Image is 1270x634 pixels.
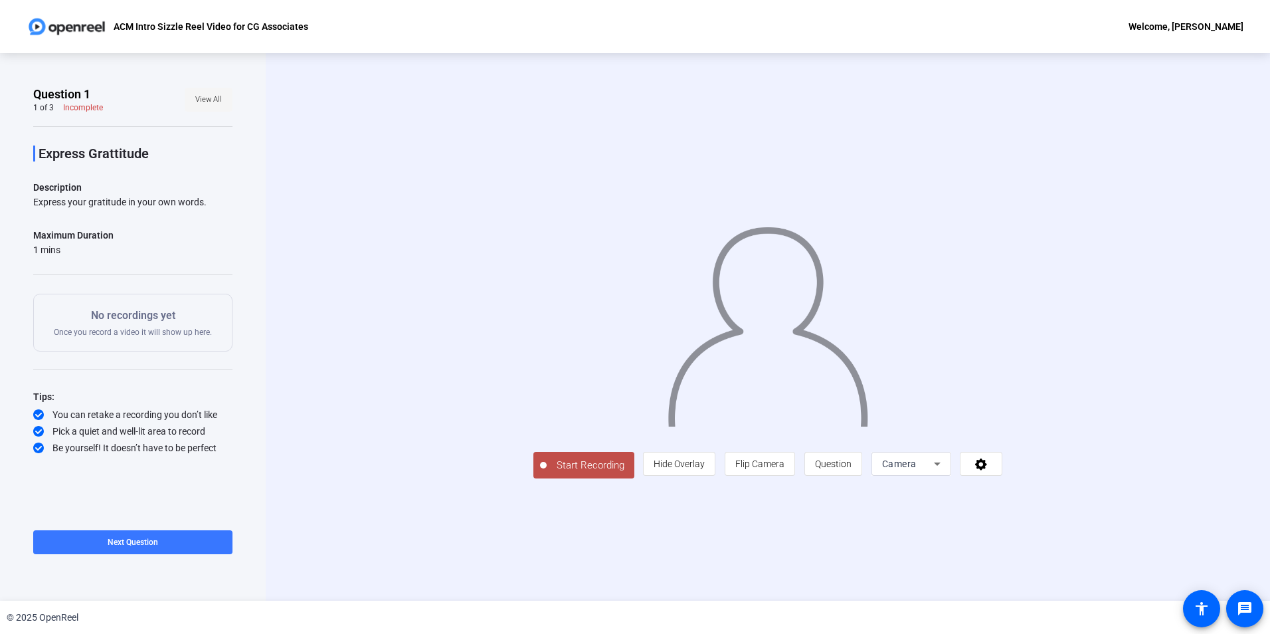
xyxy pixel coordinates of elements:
button: Question [804,452,862,476]
div: You can retake a recording you don’t like [33,408,232,421]
button: Hide Overlay [643,452,715,476]
p: Express Grattitude [39,146,232,161]
button: Next Question [33,530,232,554]
img: overlay [666,215,869,426]
div: Once you record a video it will show up here. [54,308,212,338]
div: Welcome, [PERSON_NAME] [1129,19,1243,35]
mat-icon: message [1237,601,1253,617]
p: ACM Intro Sizzle Reel Video for CG Associates [114,19,308,35]
div: Incomplete [63,102,103,113]
span: Flip Camera [735,459,784,469]
span: Camera [882,459,917,469]
span: Question [815,459,852,469]
span: View All [195,90,222,110]
div: 1 of 3 [33,102,54,113]
div: Express your gratitude in your own words. [33,195,232,209]
div: Pick a quiet and well-lit area to record [33,425,232,438]
button: Flip Camera [725,452,795,476]
button: View All [185,88,232,112]
span: Start Recording [547,458,634,473]
p: Description [33,179,232,195]
button: Start Recording [533,452,634,478]
img: OpenReel logo [27,13,107,40]
div: Be yourself! It doesn’t have to be perfect [33,441,232,455]
span: Hide Overlay [654,459,705,469]
p: No recordings yet [54,308,212,324]
span: Next Question [108,538,158,547]
span: Question 1 [33,86,90,102]
div: Maximum Duration [33,227,114,243]
div: Tips: [33,389,232,405]
div: 1 mins [33,243,114,257]
mat-icon: accessibility [1194,601,1210,617]
div: © 2025 OpenReel [7,611,78,625]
